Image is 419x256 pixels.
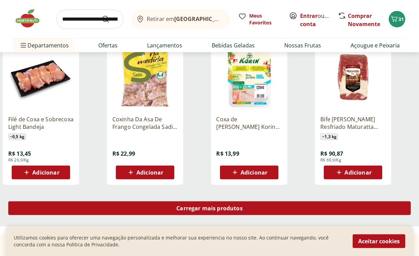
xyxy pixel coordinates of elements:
[8,115,74,131] a: Filé de Coxa e Sobrecoxa Light Bandeja
[14,8,48,29] img: Hortifruti
[348,12,380,28] a: Comprar Novamente
[320,133,338,140] span: ~ 1,3 kg
[112,115,178,131] a: Coxinha Da Asa De Frango Congelada Sadia Iqf 1Kg
[220,166,278,179] button: Adicionar
[116,166,174,179] button: Adicionar
[284,41,321,49] a: Nossas Frutas
[8,201,411,218] a: Carregar mais produtos
[241,170,267,175] span: Adicionar
[98,41,118,49] a: Ofertas
[136,170,163,175] span: Adicionar
[320,115,386,131] a: Bife [PERSON_NAME] Resfriado Maturatta Unidade
[8,45,74,110] img: Filé de Coxa e Sobrecoxa Light Bandeja
[8,157,29,163] span: R$ 26,9/Kg
[398,16,404,22] span: 31
[112,150,135,157] span: R$ 22,99
[32,170,59,175] span: Adicionar
[12,166,70,179] button: Adicionar
[320,150,343,157] span: R$ 90,87
[300,12,318,20] a: Entrar
[238,12,281,26] a: Meus Favoritos
[112,45,178,110] img: Coxinha Da Asa De Frango Congelada Sadia Iqf 1Kg
[353,234,405,248] button: Aceitar cookies
[217,150,239,157] span: R$ 13,99
[320,157,341,163] span: R$ 69,9/Kg
[147,16,223,22] span: Retirar em
[345,170,372,175] span: Adicionar
[175,15,290,23] b: [GEOGRAPHIC_DATA]/[GEOGRAPHIC_DATA]
[132,10,230,29] button: Retirar em[GEOGRAPHIC_DATA]/[GEOGRAPHIC_DATA]
[14,234,344,248] p: Utilizamos cookies para oferecer uma navegação personalizada e melhorar sua experiencia no nosso ...
[212,41,255,49] a: Bebidas Geladas
[217,45,282,110] img: Coxa de Frango Congelada Korin 600g
[217,115,282,131] a: Coxa de [PERSON_NAME] Korin 600g
[300,12,331,28] span: ou
[19,37,69,54] span: Departamentos
[147,41,182,49] a: Lançamentos
[300,12,338,28] a: Criar conta
[101,15,118,23] button: Submit Search
[176,205,243,211] span: Carregar mais produtos
[56,10,123,29] input: search
[351,41,400,49] a: Açougue e Peixaria
[320,45,386,110] img: Bife Ancho Entrecote Resfriado Maturatta Unidade
[324,166,382,179] button: Adicionar
[8,133,26,140] span: ~ 0,5 kg
[389,11,405,27] button: Carrinho
[8,150,31,157] span: R$ 13,45
[249,12,281,26] span: Meus Favoritos
[19,37,27,54] button: Menu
